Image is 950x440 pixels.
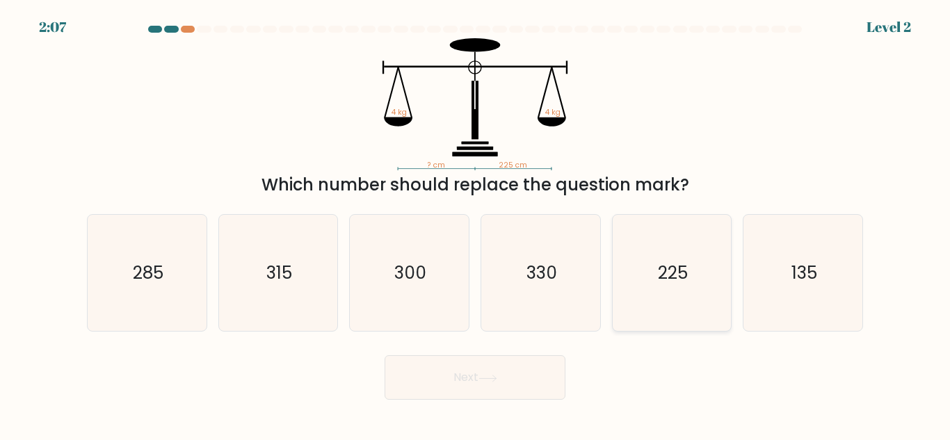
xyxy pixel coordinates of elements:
div: 2:07 [39,17,66,38]
text: 330 [526,261,557,285]
text: 300 [394,261,426,285]
text: 225 [658,261,688,285]
tspan: ? cm [428,160,445,170]
text: 315 [266,261,292,285]
text: 135 [791,261,817,285]
text: 285 [133,261,163,285]
div: Which number should replace the question mark? [95,172,855,197]
div: Level 2 [867,17,911,38]
tspan: 225 cm [499,160,527,170]
button: Next [385,355,565,400]
tspan: 4 kg [392,107,407,117]
tspan: 4 kg [545,107,561,117]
